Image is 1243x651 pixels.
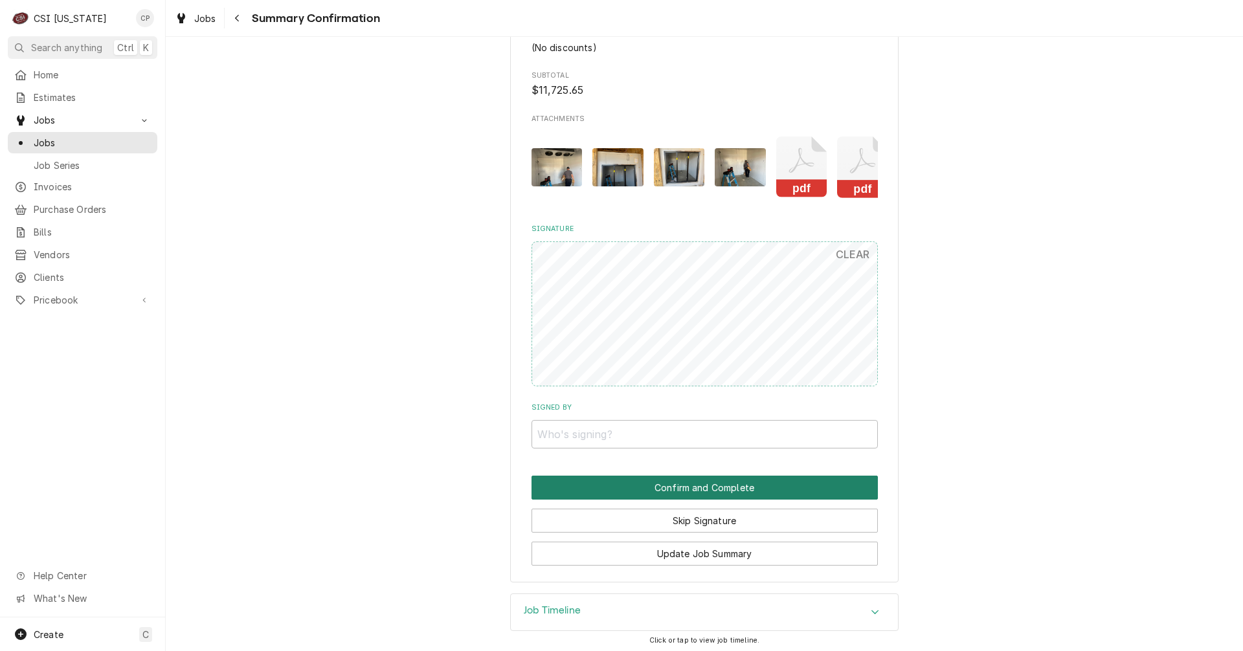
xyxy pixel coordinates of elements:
button: Skip Signature [532,509,878,533]
label: Signature [532,224,878,234]
div: Discounts [532,28,878,54]
button: Navigate back [227,8,248,28]
a: Jobs [8,132,157,153]
div: CP [136,9,154,27]
span: Clients [34,270,151,284]
span: Help Center [34,569,150,582]
span: Pricebook [34,293,131,307]
button: Update Job Summary [532,542,878,566]
span: Jobs [34,136,151,149]
div: Button Group Row [532,476,878,500]
a: Go to What's New [8,588,157,609]
div: Subtotal [532,71,878,98]
span: Ctrl [117,41,134,54]
div: C [12,9,30,27]
span: Purchase Orders [34,203,151,216]
span: Attachments [532,127,878,208]
span: Invoices [34,180,151,193]
a: Bills [8,221,157,243]
span: What's New [34,591,150,605]
button: pdf [776,137,827,198]
span: Search anything [31,41,102,54]
div: Attachments [532,114,878,208]
span: Subtotal [532,83,878,98]
div: Discounts List [532,41,878,54]
input: Who's signing? [532,420,878,448]
img: k7IJ7gqQh2EzOI6SD6I5 [592,148,644,186]
span: $11,725.65 [532,84,584,96]
button: Search anythingCtrlK [8,36,157,59]
a: Invoices [8,176,157,197]
span: Bills [34,225,151,239]
a: Go to Pricebook [8,289,157,311]
div: Signed By [532,403,878,448]
span: Click or tap to view job timeline. [649,636,759,645]
div: Button Group [532,476,878,566]
img: Xsvnm1SGT86YHd9PYIOY [654,148,705,186]
button: CLEAR [828,241,878,267]
a: Jobs [170,8,221,29]
span: Summary Confirmation [248,10,380,27]
img: SLsrJvQHRxims0jxCzrt [715,148,766,186]
span: K [143,41,149,54]
div: Accordion Header [511,594,898,630]
span: C [142,628,149,641]
div: Button Group Row [532,500,878,533]
a: Estimates [8,87,157,108]
span: Create [34,629,63,640]
a: Home [8,64,157,85]
a: Go to Help Center [8,565,157,586]
h3: Job Timeline [524,604,581,617]
div: CSI [US_STATE] [34,12,107,25]
button: pdf [837,137,888,198]
span: Jobs [194,12,216,25]
img: 8kyl9ASKSUiIjUqzfKtM [532,148,583,186]
label: Signed By [532,403,878,413]
span: Home [34,68,151,82]
a: Job Series [8,155,157,176]
a: Vendors [8,244,157,265]
button: Accordion Details Expand Trigger [511,594,898,630]
div: Signature [532,224,878,386]
div: Job Timeline [510,593,899,631]
span: Vendors [34,248,151,261]
button: Confirm and Complete [532,476,878,500]
a: Clients [8,267,157,288]
span: Attachments [532,114,878,124]
div: Button Group Row [532,533,878,566]
a: Purchase Orders [8,199,157,220]
span: Jobs [34,113,131,127]
span: Subtotal [532,71,878,81]
span: Job Series [34,159,151,172]
a: Go to Jobs [8,109,157,131]
span: Estimates [34,91,151,104]
div: Craig Pierce's Avatar [136,9,154,27]
div: CSI Kentucky's Avatar [12,9,30,27]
